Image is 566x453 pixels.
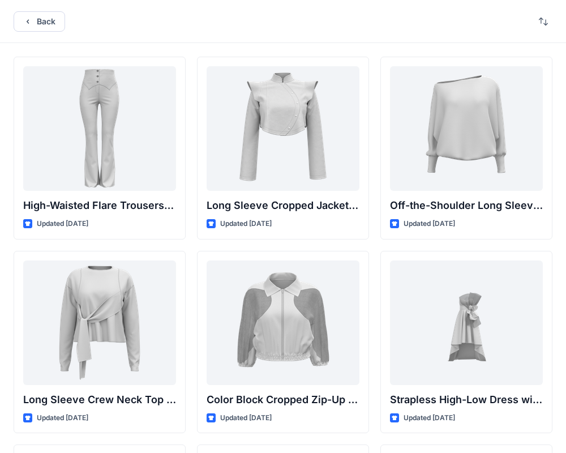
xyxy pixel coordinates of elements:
p: High-Waisted Flare Trousers with Button Detail [23,198,176,213]
p: Color Block Cropped Zip-Up Jacket with Sheer Sleeves [207,392,359,408]
p: Off-the-Shoulder Long Sleeve Top [390,198,543,213]
p: Updated [DATE] [220,218,272,230]
a: Color Block Cropped Zip-Up Jacket with Sheer Sleeves [207,260,359,385]
p: Long Sleeve Crew Neck Top with Asymmetrical Tie Detail [23,392,176,408]
p: Updated [DATE] [404,412,455,424]
p: Updated [DATE] [37,412,88,424]
p: Updated [DATE] [37,218,88,230]
a: Long Sleeve Crew Neck Top with Asymmetrical Tie Detail [23,260,176,385]
p: Updated [DATE] [404,218,455,230]
a: Long Sleeve Cropped Jacket with Mandarin Collar and Shoulder Detail [207,66,359,191]
p: Updated [DATE] [220,412,272,424]
p: Long Sleeve Cropped Jacket with Mandarin Collar and Shoulder Detail [207,198,359,213]
p: Strapless High-Low Dress with Side Bow Detail [390,392,543,408]
a: High-Waisted Flare Trousers with Button Detail [23,66,176,191]
a: Strapless High-Low Dress with Side Bow Detail [390,260,543,385]
a: Off-the-Shoulder Long Sleeve Top [390,66,543,191]
button: Back [14,11,65,32]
